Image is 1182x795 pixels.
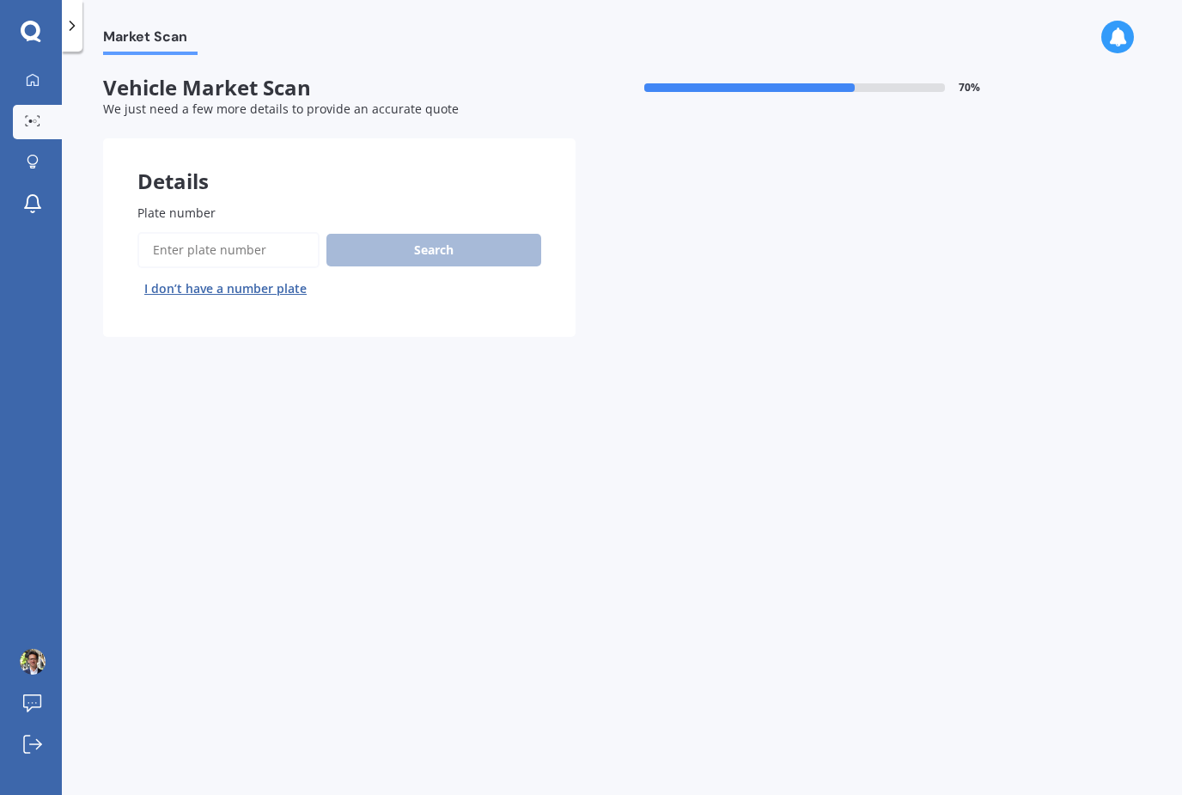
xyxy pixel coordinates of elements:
[103,101,459,117] span: We just need a few more details to provide an accurate quote
[137,232,320,268] input: Enter plate number
[103,138,576,190] div: Details
[103,28,198,52] span: Market Scan
[137,205,216,221] span: Plate number
[103,76,576,101] span: Vehicle Market Scan
[20,649,46,675] img: ACg8ocK5QgJoDRQ6qQ0XEkOx5N_1QZKdQVd44E2cO1cyViS8isaa4t0uYg=s96-c
[959,82,980,94] span: 70 %
[137,275,314,303] button: I don’t have a number plate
